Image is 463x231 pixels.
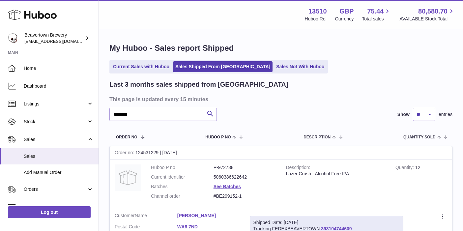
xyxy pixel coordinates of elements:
[24,32,84,44] div: Beavertown Brewery
[308,7,327,16] strong: 13510
[115,213,177,220] dt: Name
[8,206,91,218] a: Log out
[24,83,94,89] span: Dashboard
[214,193,276,199] dd: #BE299152-1
[403,135,436,139] span: Quantity Sold
[214,184,241,189] a: See Batches
[115,164,141,191] img: no-photo.jpg
[111,61,172,72] a: Current Sales with Huboo
[109,43,452,53] h1: My Huboo - Sales report Shipped
[116,135,137,139] span: Order No
[115,150,135,157] strong: Order no
[115,213,135,218] span: Customer
[397,111,410,118] label: Show
[24,136,87,143] span: Sales
[399,16,455,22] span: AVAILABLE Stock Total
[24,153,94,159] span: Sales
[24,119,87,125] span: Stock
[8,33,18,43] img: aoife@beavertownbrewery.co.uk
[24,204,94,210] span: Usage
[214,164,276,171] dd: P-972738
[109,96,451,103] h3: This page is updated every 15 minutes
[367,7,384,16] span: 75.44
[109,80,288,89] h2: Last 3 months sales shipped from [GEOGRAPHIC_DATA]
[177,213,240,219] a: [PERSON_NAME]
[151,193,214,199] dt: Channel order
[391,159,452,208] td: 12
[177,224,240,230] a: WA6 7ND
[24,65,94,72] span: Home
[151,164,214,171] dt: Huboo P no
[439,111,452,118] span: entries
[395,165,415,172] strong: Quantity
[274,61,327,72] a: Sales Not With Huboo
[362,7,391,22] a: 75.44 Total sales
[151,184,214,190] dt: Batches
[214,174,276,180] dd: 5060386622642
[253,219,400,226] div: Shipped Date: [DATE]
[286,171,386,177] div: Lazer Crush - Alcohol Free IPA
[305,16,327,22] div: Huboo Ref
[24,186,87,192] span: Orders
[173,61,273,72] a: Sales Shipped From [GEOGRAPHIC_DATA]
[24,169,94,176] span: Add Manual Order
[286,165,310,172] strong: Description
[110,146,452,159] div: 124531229 | [DATE]
[304,135,331,139] span: Description
[418,7,448,16] span: 80,580.70
[151,174,214,180] dt: Current identifier
[335,16,354,22] div: Currency
[24,101,87,107] span: Listings
[205,135,231,139] span: Huboo P no
[399,7,455,22] a: 80,580.70 AVAILABLE Stock Total
[339,7,354,16] strong: GBP
[362,16,391,22] span: Total sales
[24,39,97,44] span: [EMAIL_ADDRESS][DOMAIN_NAME]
